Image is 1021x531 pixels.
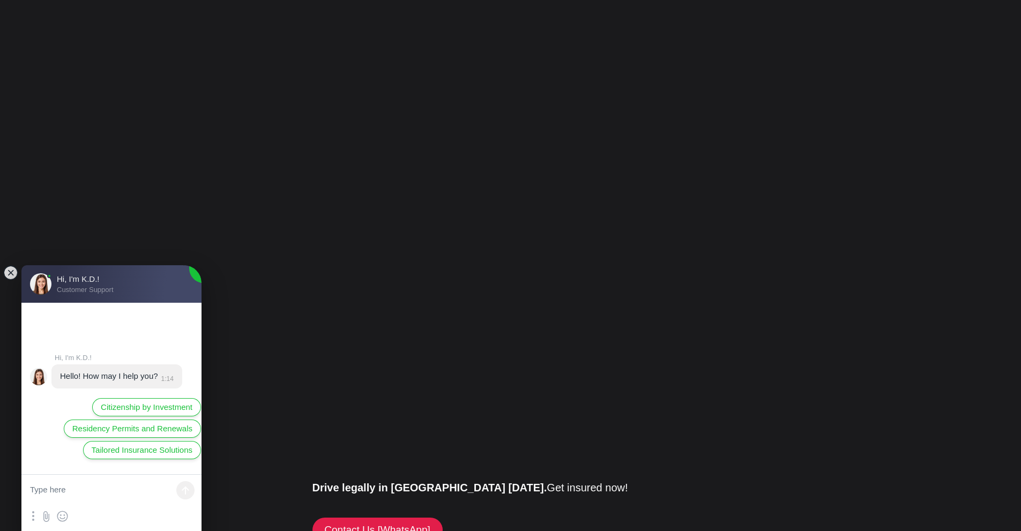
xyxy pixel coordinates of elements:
jdiv: Hi, I'm K.D.! [30,368,47,385]
jdiv: Hello! How may I help you? [60,371,158,380]
p: Get insured now! [312,479,709,496]
jdiv: 01.09.25 1:14:47 [51,364,182,388]
strong: Drive legally in [GEOGRAPHIC_DATA] [DATE]. [312,482,547,493]
span: Citizenship by Investment [101,401,192,413]
span: Tailored Insurance Solutions [92,444,192,456]
span: Residency Permits and Renewals [72,423,192,435]
jdiv: Hi, I'm K.D.! [55,354,193,362]
jdiv: 1:14 [158,375,174,383]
